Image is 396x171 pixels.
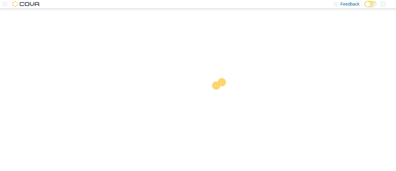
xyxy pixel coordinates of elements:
img: Cova [12,1,40,7]
img: cova-loader [198,74,244,120]
input: Dark Mode [364,1,377,7]
span: Feedback [341,1,359,7]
